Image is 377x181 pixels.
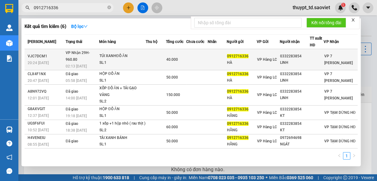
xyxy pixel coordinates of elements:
div: HỘP ĐỒ ĂN [99,71,145,77]
a: 1 [343,152,350,159]
span: 60.000 [166,125,178,129]
span: VP Hàng LC [257,139,277,143]
span: 20:24 [DATE] [28,61,49,65]
span: Món hàng [99,40,116,44]
div: CLX4F1NX [28,71,64,77]
span: 05:58 [DATE] [66,79,87,83]
span: 0912716336 [227,89,248,94]
div: HÀ [227,95,256,101]
span: search [25,6,30,10]
div: H4VENEIU [28,135,64,141]
span: down [83,24,88,29]
span: Trạng thái [66,40,82,44]
div: VJC7DCM1 [28,53,64,60]
span: 12:01 [DATE] [28,96,49,100]
span: 0912716336 [227,136,248,140]
div: UGSF6FUI [28,120,64,127]
div: 0332283854 [280,106,310,113]
span: message [6,168,12,174]
span: 0912716336 [227,72,248,76]
button: left [336,152,343,160]
div: HÀ [227,60,256,66]
span: Đã giao [66,89,78,94]
span: VP TẠM DỪNG HĐ [324,125,356,129]
button: Bộ lọcdown [66,21,93,31]
span: 12:37 [DATE] [28,114,49,118]
span: 19:18 [DATE] [66,114,87,118]
div: G8AXVGIT [28,106,64,112]
input: Tìm tên, số ĐT hoặc mã đơn [34,4,106,11]
span: 40.000 [166,57,178,62]
div: 1 xốp +1 hộp nhỏ ( rau thịt ) [99,120,145,127]
span: VP TẠM DỪNG HĐ [324,139,356,143]
span: VP Nhận 29H-960.80 [66,51,90,62]
span: close-circle [107,5,111,11]
div: 0972694698 [280,135,310,141]
img: solution-icon [6,55,13,62]
div: 0332283854 [280,71,310,77]
span: question-circle [6,141,12,146]
span: 50.000 [166,75,178,79]
span: notification [6,154,12,160]
img: warehouse-icon [6,25,13,31]
div: SL: 1 [99,77,145,84]
img: warehouse-icon [6,126,13,133]
div: HẰNG [227,113,256,119]
span: Tổng cước [166,40,183,44]
div: SL: 1 [99,141,145,148]
span: VP Hàng LC [257,57,277,62]
span: VP 7 [PERSON_NAME] [324,72,352,83]
span: Nhãn [208,40,217,44]
span: VP Gửi [257,40,268,44]
span: VP 7 [PERSON_NAME] [324,54,352,65]
div: SL: 2 [99,98,145,105]
span: VP 7 [PERSON_NAME] [324,89,352,100]
span: right [352,154,356,157]
span: 02:13 [DATE] [66,64,87,68]
span: Người nhận [280,40,300,44]
span: left [337,154,341,157]
span: Kết nối tổng đài [311,19,341,26]
span: Chưa cước [186,40,204,44]
span: 0912716336 [227,107,248,111]
div: SL: 1 [99,60,145,66]
img: logo-vxr [5,4,13,13]
div: 0332283854 [280,121,310,127]
span: VP Hàng LC [257,93,277,97]
span: 0912716336 [227,121,248,126]
strong: Bộ lọc [71,24,88,29]
span: 20:47 [DATE] [28,79,49,83]
div: A8N972VQ [28,88,64,95]
div: HỘP ĐỒ ĂN [99,106,145,113]
span: 18:38 [DATE] [66,128,87,133]
div: SL: 2 [99,127,145,134]
span: 14:00 [DATE] [66,96,87,100]
h3: Kết quả tìm kiếm ( 6 ) [25,23,66,30]
span: Đã giao [66,72,78,76]
span: Đã giao [66,107,78,111]
button: right [350,152,358,160]
div: NGÁT [280,141,310,148]
span: 50.000 [166,110,178,115]
div: KT [280,127,310,133]
div: TẢI XANH BÁNH [99,135,145,141]
div: 0332283854 [280,88,310,95]
div: LINH [280,77,310,84]
span: [PERSON_NAME] [28,40,56,44]
span: VP Nhận [324,40,339,44]
div: TÚI XANHĐỒ ĂN [99,53,145,60]
span: 08:55 [DATE] [28,142,49,147]
div: HẰNG [227,127,256,133]
span: VP Hàng LC [257,125,277,129]
span: Đã giao [66,121,78,126]
div: HẰNG [227,141,256,148]
span: 0912716336 [227,54,248,58]
span: Người gửi [227,40,244,44]
div: LINH [280,95,310,101]
div: KT [280,113,310,119]
span: VP Hàng LC [257,110,277,115]
span: close-circle [107,6,111,9]
div: XỐP ĐỒ ĂN + TẢI GẠO VÀNG [99,85,145,98]
span: 50.000 [166,139,178,143]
